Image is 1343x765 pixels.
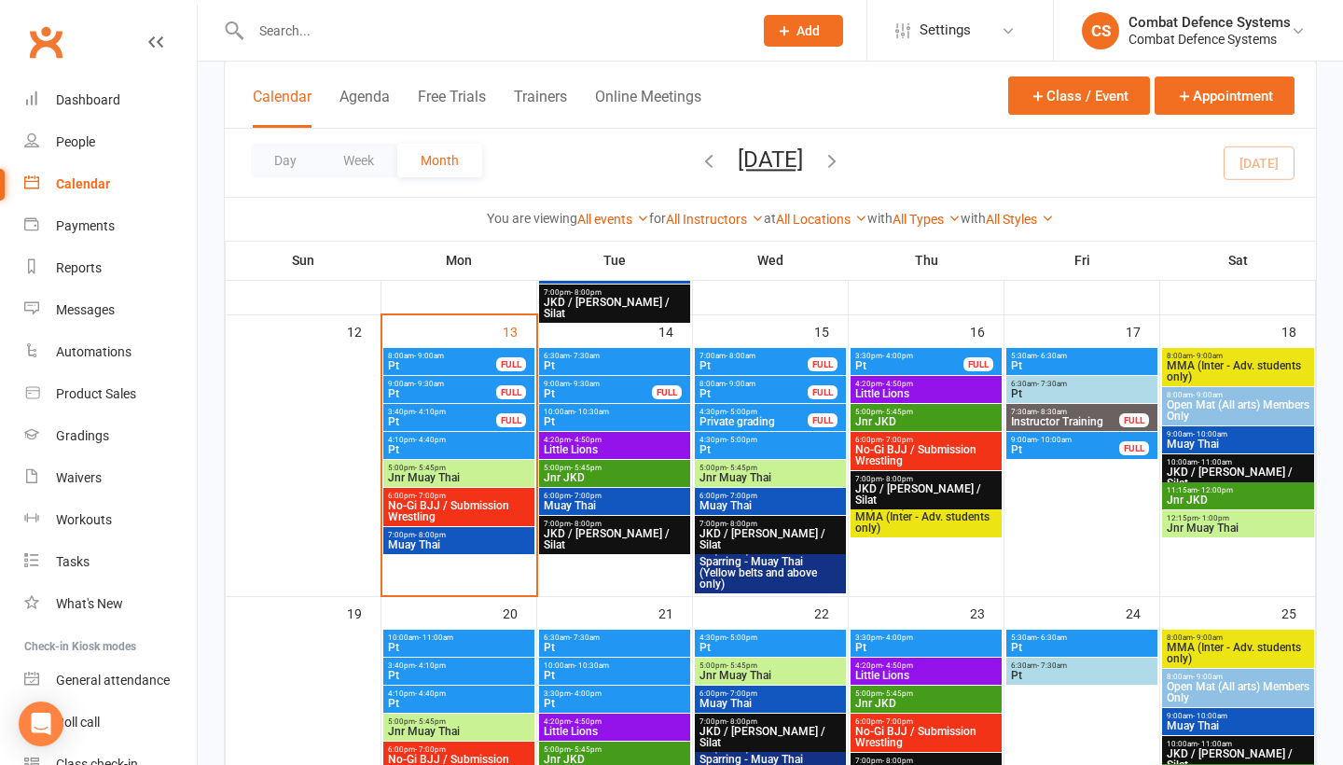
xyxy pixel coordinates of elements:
[1010,661,1154,670] span: 6:30am
[543,416,686,427] span: Pt
[1126,315,1159,346] div: 17
[882,757,913,765] span: - 8:00pm
[387,352,497,360] span: 8:00am
[543,464,686,472] span: 5:00pm
[381,241,537,280] th: Mon
[699,642,842,653] span: Pt
[571,288,602,297] span: - 8:00pm
[1160,241,1316,280] th: Sat
[397,144,482,177] button: Month
[56,176,110,191] div: Calendar
[387,717,531,726] span: 5:00pm
[1010,633,1154,642] span: 5:30am
[1193,673,1223,681] span: - 9:00am
[56,715,100,730] div: Roll call
[415,689,446,698] span: - 4:40pm
[415,464,446,472] span: - 5:45pm
[854,757,998,765] span: 7:00pm
[387,661,531,670] span: 3:40pm
[496,357,526,371] div: FULL
[1166,740,1310,748] span: 10:00am
[882,352,913,360] span: - 4:00pm
[56,673,170,688] div: General attendance
[570,352,600,360] span: - 7:30am
[347,597,381,628] div: 19
[387,436,531,444] span: 4:10pm
[1037,408,1067,416] span: - 8:30am
[24,373,197,415] a: Product Sales
[854,436,998,444] span: 6:00pm
[808,385,838,399] div: FULL
[727,520,757,528] span: - 8:00pm
[854,511,998,534] span: MMA (Inter - Adv. students only)
[1166,486,1310,494] span: 11:15am
[1166,522,1310,534] span: Jnr Muay Thai
[666,212,764,227] a: All Instructors
[56,554,90,569] div: Tasks
[764,15,843,47] button: Add
[1193,391,1223,399] span: - 9:00am
[727,408,757,416] span: - 5:00pm
[19,702,63,746] div: Open Intercom Messenger
[56,302,115,317] div: Messages
[595,88,701,128] button: Online Meetings
[1126,597,1159,628] div: 24
[699,492,842,500] span: 6:00pm
[699,436,842,444] span: 4:30pm
[543,288,686,297] span: 7:00pm
[543,352,686,360] span: 6:30am
[1166,438,1310,450] span: Muay Thai
[699,556,842,590] span: Sparring - Muay Thai (Yellow belts and above only)
[854,416,998,427] span: Jnr JKD
[854,408,998,416] span: 5:00pm
[1166,514,1310,522] span: 12:15pm
[854,483,998,506] span: JKD / [PERSON_NAME] / Silat
[727,492,757,500] span: - 7:00pm
[699,352,809,360] span: 7:00am
[1166,633,1310,642] span: 8:00am
[1010,436,1120,444] span: 9:00am
[387,698,531,709] span: Pt
[415,492,446,500] span: - 7:00pm
[56,344,132,359] div: Automations
[496,385,526,399] div: FULL
[1010,352,1154,360] span: 5:30am
[699,388,809,399] span: Pt
[24,415,197,457] a: Gradings
[1010,360,1154,371] span: Pt
[764,211,776,226] strong: at
[699,472,842,483] span: Jnr Muay Thai
[658,597,692,628] div: 21
[1198,514,1229,522] span: - 1:00pm
[699,689,842,698] span: 6:00pm
[543,444,686,455] span: Little Lions
[387,360,497,371] span: Pt
[1004,241,1160,280] th: Fri
[726,352,755,360] span: - 8:00am
[699,360,809,371] span: Pt
[1166,712,1310,720] span: 9:00am
[699,726,842,748] span: JKD / [PERSON_NAME] / Silat
[537,241,693,280] th: Tue
[56,470,102,485] div: Waivers
[808,413,838,427] div: FULL
[503,597,536,628] div: 20
[893,212,961,227] a: All Types
[320,144,397,177] button: Week
[570,633,600,642] span: - 7:30am
[1193,633,1223,642] span: - 9:00am
[56,428,109,443] div: Gradings
[882,633,913,642] span: - 4:00pm
[699,408,809,416] span: 4:30pm
[571,717,602,726] span: - 4:50pm
[339,88,390,128] button: Agenda
[699,698,842,709] span: Muay Thai
[543,360,686,371] span: Pt
[419,633,453,642] span: - 11:00am
[1155,76,1295,115] button: Appointment
[543,698,686,709] span: Pt
[738,146,803,173] button: [DATE]
[543,528,686,550] span: JKD / [PERSON_NAME] / Silat
[543,661,686,670] span: 10:00am
[1010,408,1120,416] span: 7:30am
